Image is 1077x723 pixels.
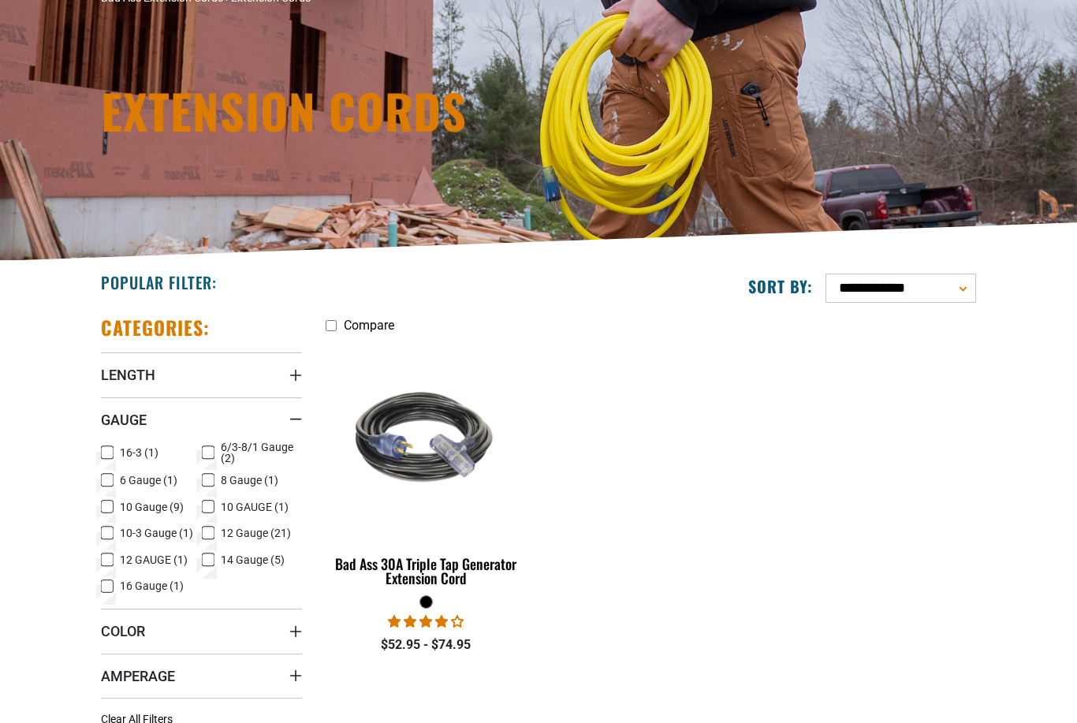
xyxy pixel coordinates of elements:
span: 12 GAUGE (1) [120,554,188,565]
span: 14 Gauge (5) [221,554,285,565]
span: 10 GAUGE (1) [221,501,289,512]
span: 6 Gauge (1) [120,475,177,486]
h2: Categories: [101,315,210,340]
span: 4.00 stars [388,614,464,629]
span: 16 Gauge (1) [120,580,184,591]
h2: Popular Filter: [101,272,217,293]
summary: Amperage [101,654,302,698]
label: Sort by: [748,276,813,296]
summary: Color [101,609,302,653]
span: 10 Gauge (9) [120,501,184,512]
span: 16-3 (1) [120,447,158,458]
span: 12 Gauge (21) [221,527,291,539]
span: 6/3-8/1 Gauge (2) [221,442,296,464]
div: $52.95 - $74.95 [326,635,527,654]
h1: Extension Cords [101,87,676,134]
span: Amperage [101,667,175,685]
img: black [327,348,526,530]
span: Gauge [101,411,147,429]
a: black Bad Ass 30A Triple Tap Generator Extension Cord [326,341,527,594]
span: Color [101,622,145,640]
span: 10-3 Gauge (1) [120,527,193,539]
summary: Gauge [101,397,302,442]
div: Bad Ass 30A Triple Tap Generator Extension Cord [326,557,527,585]
summary: Length [101,352,302,397]
span: 8 Gauge (1) [221,475,278,486]
span: Compare [344,318,394,333]
span: Length [101,366,155,384]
